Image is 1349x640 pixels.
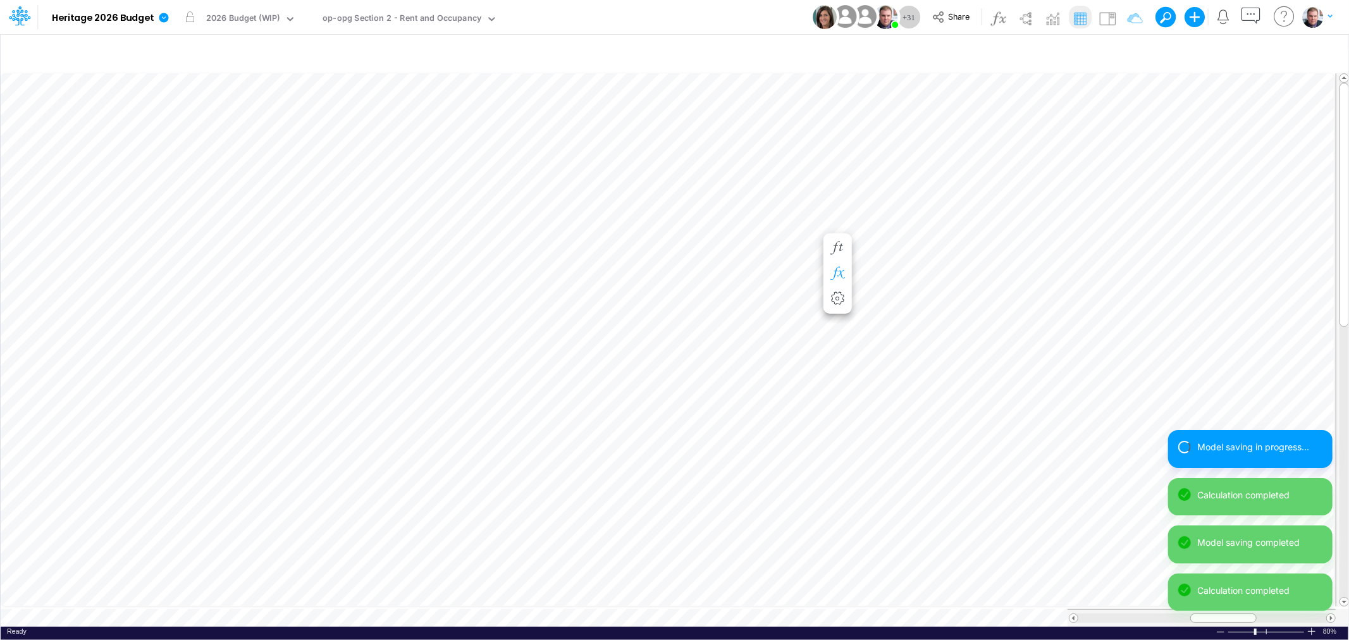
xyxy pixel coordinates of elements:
a: Notifications [1216,9,1231,24]
div: Model saving completed [1197,536,1322,549]
img: User Image Icon [851,3,879,31]
img: User Image Icon [831,3,859,31]
div: In Ready mode [7,627,27,636]
span: 80% [1323,627,1342,636]
div: Calculation completed [1197,584,1322,597]
div: Zoom [1254,629,1257,635]
input: Type a title here [11,40,1073,66]
div: Zoom level [1323,627,1342,636]
div: Model saving in progress... [1197,440,1322,453]
div: Zoom Out [1216,627,1226,637]
span: Ready [7,627,27,635]
div: Calculation completed [1197,488,1322,502]
button: Share [926,8,978,27]
div: 2026 Budget (WIP) [206,12,280,27]
b: Heritage 2026 Budget [52,13,154,24]
img: User Image Icon [813,5,837,29]
div: op-opg Section 2 - Rent and Occupancy [323,12,481,27]
span: + 31 [902,13,915,22]
span: Share [948,11,970,21]
div: Zoom In [1307,627,1317,636]
img: User Image Icon [873,5,897,29]
div: Zoom [1228,627,1307,636]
